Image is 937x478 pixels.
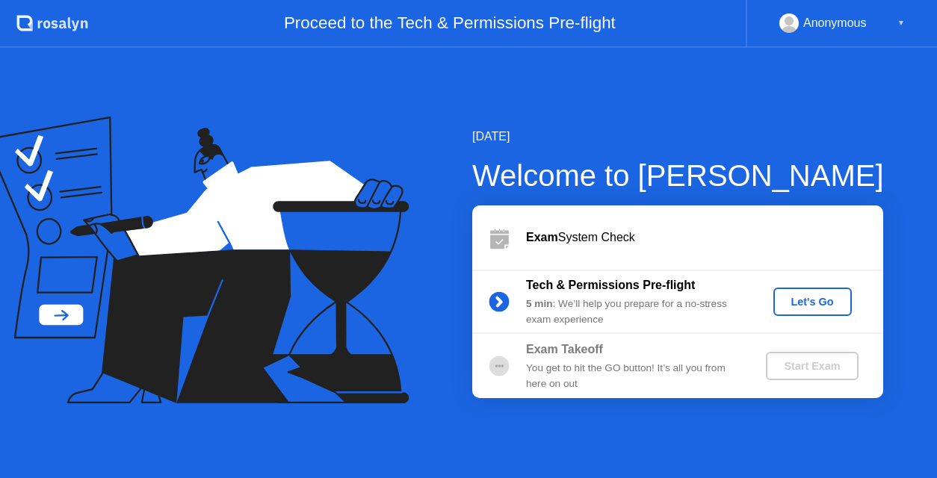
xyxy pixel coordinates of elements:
b: Exam Takeoff [526,343,603,356]
div: ▼ [897,13,905,33]
div: Welcome to [PERSON_NAME] [472,153,884,198]
div: Anonymous [803,13,867,33]
b: Exam [526,231,558,243]
div: System Check [526,229,883,246]
b: 5 min [526,298,553,309]
div: : We’ll help you prepare for a no-stress exam experience [526,297,741,327]
button: Start Exam [766,352,858,380]
button: Let's Go [773,288,852,316]
div: [DATE] [472,128,884,146]
div: You get to hit the GO button! It’s all you from here on out [526,361,741,391]
div: Start Exam [772,360,852,372]
b: Tech & Permissions Pre-flight [526,279,695,291]
div: Let's Go [779,296,846,308]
